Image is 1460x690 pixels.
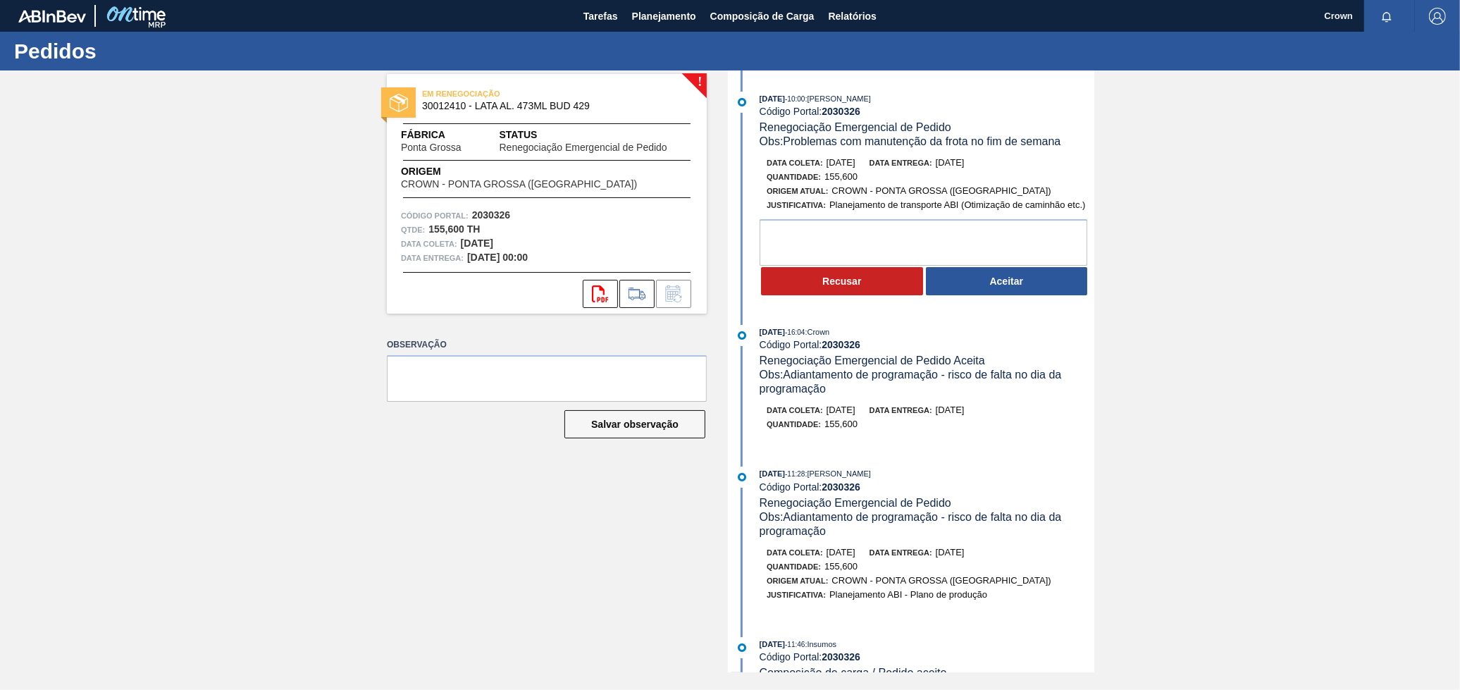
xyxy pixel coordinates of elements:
span: Quantidade : [767,420,821,429]
span: : [PERSON_NAME] [805,94,871,103]
span: Data coleta: [401,237,457,251]
span: Status [500,128,693,142]
label: Observação [387,335,707,355]
strong: 2030326 [822,481,860,493]
span: [DATE] [760,94,785,103]
img: atual [738,98,746,106]
button: Notificações [1364,6,1409,26]
span: Relatórios [829,8,877,25]
span: Planejamento ABI - Plano de produção [829,589,987,600]
span: Renegociação Emergencial de Pedido [500,142,667,153]
span: Renegociação Emergencial de Pedido [760,121,951,133]
span: Quantidade : [767,562,821,571]
span: : [PERSON_NAME] [805,469,871,478]
span: EM RENEGOCIAÇÃO [422,87,619,101]
span: Renegociação Emergencial de Pedido [760,497,951,509]
span: Origem Atual: [767,187,828,195]
span: CROWN - PONTA GROSSA ([GEOGRAPHIC_DATA]) [401,179,637,190]
span: Código Portal: [401,209,469,223]
span: Composição de Carga [710,8,815,25]
strong: 155,600 TH [428,223,480,235]
span: Composicão de carga / Pedido aceito [760,667,947,679]
span: Data entrega: [401,251,464,265]
span: [DATE] [936,157,965,168]
div: Código Portal: [760,651,1094,663]
span: Data coleta: [767,548,823,557]
img: Logout [1429,8,1446,25]
span: [DATE] [760,328,785,336]
img: atual [738,473,746,481]
span: Obs: Adiantamento de programação - risco de falta no dia da programação [760,369,1065,395]
button: Aceitar [926,267,1088,295]
span: Obs: Adiantamento de programação - risco de falta no dia da programação [760,511,1065,537]
span: Quantidade : [767,173,821,181]
span: Fábrica [401,128,500,142]
span: CROWN - PONTA GROSSA ([GEOGRAPHIC_DATA]) [831,575,1051,586]
span: Data coleta: [767,159,823,167]
span: [DATE] [936,547,965,557]
span: [DATE] [827,405,855,415]
h1: Pedidos [14,43,264,59]
span: [DATE] [936,405,965,415]
span: [DATE] [827,547,855,557]
span: Data entrega: [870,406,932,414]
div: Código Portal: [760,339,1094,350]
span: Data entrega: [870,159,932,167]
span: [DATE] [827,157,855,168]
span: Data entrega: [870,548,932,557]
span: - 11:46 [785,641,805,648]
span: CROWN - PONTA GROSSA ([GEOGRAPHIC_DATA]) [831,185,1051,196]
strong: 2030326 [822,651,860,663]
strong: [DATE] 00:00 [467,252,528,263]
span: Ponta Grossa [401,142,462,153]
span: Obs: Problemas com manutenção da frota no fim de semana [760,135,1061,147]
span: Planejamento de transporte ABI (Otimização de caminhão etc.) [829,199,1085,210]
span: Planejamento [632,8,696,25]
div: Código Portal: [760,481,1094,493]
div: Abrir arquivo PDF [583,280,618,308]
img: atual [738,643,746,652]
span: 30012410 - LATA AL. 473ML BUD 429 [422,101,678,111]
img: atual [738,331,746,340]
span: 155,600 [824,419,858,429]
span: : Crown [805,328,829,336]
div: Ir para Composição de Carga [619,280,655,308]
span: - 11:28 [785,470,805,478]
span: - 16:04 [785,328,805,336]
strong: 2030326 [822,339,860,350]
span: Origem Atual: [767,577,828,585]
span: : Insumos [805,640,836,648]
strong: 2030326 [472,209,511,221]
span: Justificativa: [767,201,826,209]
span: Justificativa: [767,591,826,599]
span: [DATE] [760,640,785,648]
button: Recusar [761,267,923,295]
span: Data coleta: [767,406,823,414]
span: [DATE] [760,469,785,478]
span: - 10:00 [785,95,805,103]
span: Qtde : [401,223,425,237]
button: Salvar observação [564,410,705,438]
span: Tarefas [583,8,618,25]
div: Código Portal: [760,106,1094,117]
span: Renegociação Emergencial de Pedido Aceita [760,355,985,366]
span: Origem [401,164,677,179]
strong: 2030326 [822,106,860,117]
div: Informar alteração no pedido [656,280,691,308]
span: 155,600 [824,561,858,572]
img: status [390,94,408,112]
strong: [DATE] [461,238,493,249]
span: 155,600 [824,171,858,182]
img: TNhmsLtSVTkK8tSr43FrP2fwEKptu5GPRR3wAAAABJRU5ErkJggg== [18,10,86,23]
